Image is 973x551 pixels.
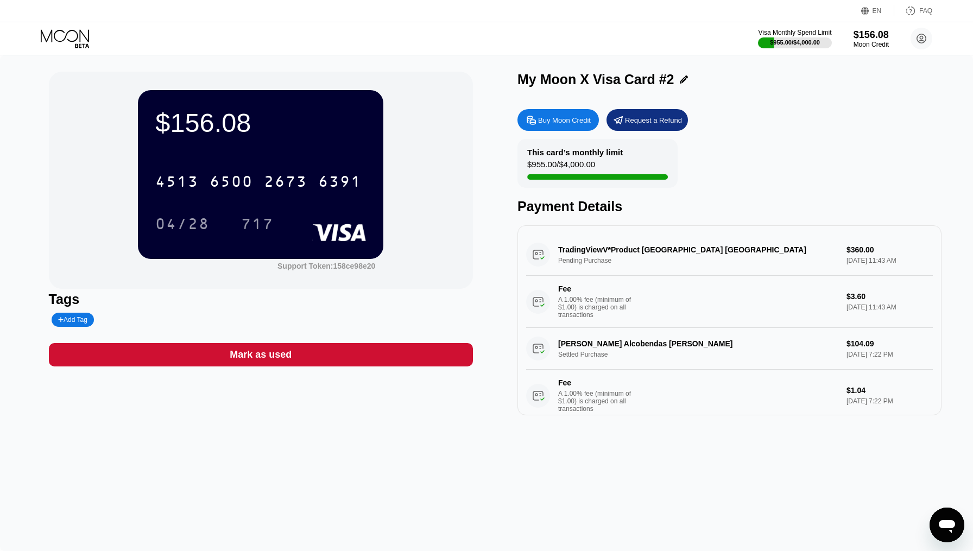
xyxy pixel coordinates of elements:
[846,303,933,311] div: [DATE] 11:43 AM
[919,7,932,15] div: FAQ
[155,174,199,192] div: 4513
[58,316,87,324] div: Add Tag
[526,276,933,328] div: FeeA 1.00% fee (minimum of $1.00) is charged on all transactions$3.60[DATE] 11:43 AM
[558,390,640,413] div: A 1.00% fee (minimum of $1.00) is charged on all transactions
[318,174,362,192] div: 6391
[846,292,933,301] div: $3.60
[873,7,882,15] div: EN
[558,378,634,387] div: Fee
[894,5,932,16] div: FAQ
[846,397,933,405] div: [DATE] 7:22 PM
[517,199,942,214] div: Payment Details
[277,262,375,270] div: Support Token:158ce98e20
[770,39,820,46] div: $955.00 / $4,000.00
[854,29,889,41] div: $156.08
[846,386,933,395] div: $1.04
[527,160,595,174] div: $955.00 / $4,000.00
[625,116,682,125] div: Request a Refund
[526,370,933,422] div: FeeA 1.00% fee (minimum of $1.00) is charged on all transactions$1.04[DATE] 7:22 PM
[538,116,591,125] div: Buy Moon Credit
[147,210,218,237] div: 04/28
[210,174,253,192] div: 6500
[606,109,688,131] div: Request a Refund
[155,107,366,138] div: $156.08
[558,296,640,319] div: A 1.00% fee (minimum of $1.00) is charged on all transactions
[149,168,368,195] div: 4513650026736391
[930,508,964,542] iframe: Button to launch messaging window
[758,29,831,48] div: Visa Monthly Spend Limit$955.00/$4,000.00
[155,217,210,234] div: 04/28
[558,284,634,293] div: Fee
[527,148,623,157] div: This card’s monthly limit
[854,29,889,48] div: $156.08Moon Credit
[233,210,282,237] div: 717
[264,174,307,192] div: 2673
[758,29,831,36] div: Visa Monthly Spend Limit
[49,343,473,366] div: Mark as used
[230,349,292,361] div: Mark as used
[277,262,375,270] div: Support Token: 158ce98e20
[517,109,599,131] div: Buy Moon Credit
[49,292,473,307] div: Tags
[241,217,274,234] div: 717
[517,72,674,87] div: My Moon X Visa Card #2
[52,313,94,327] div: Add Tag
[854,41,889,48] div: Moon Credit
[861,5,894,16] div: EN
